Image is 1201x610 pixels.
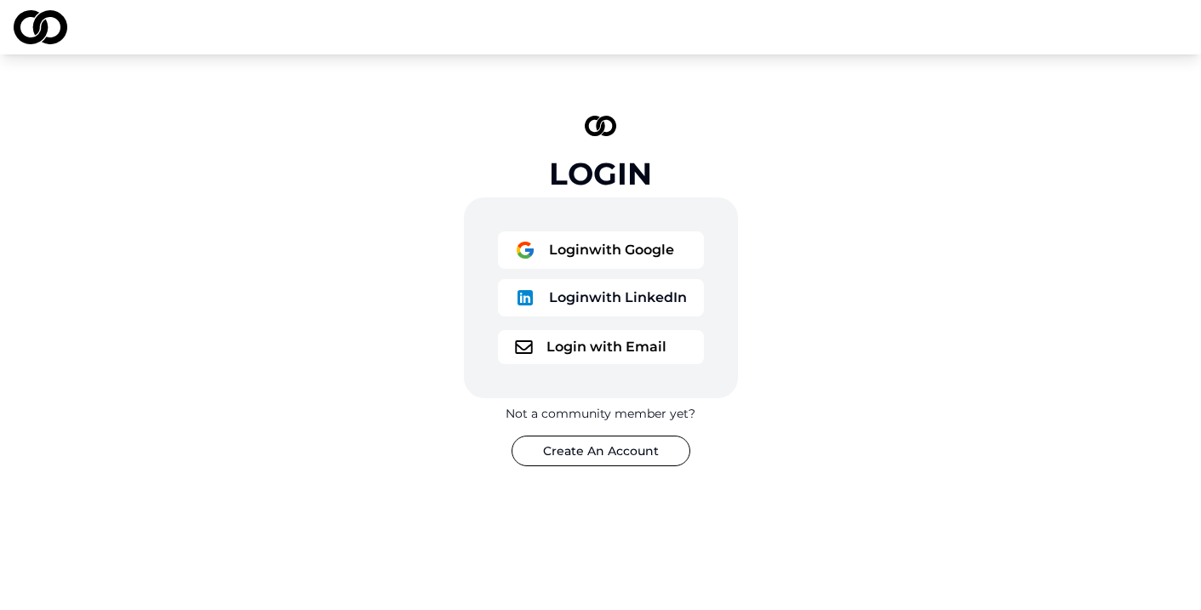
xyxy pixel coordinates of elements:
[498,279,704,316] button: logoLoginwith LinkedIn
[14,10,67,44] img: logo
[512,436,690,466] button: Create An Account
[515,340,533,354] img: logo
[549,157,652,191] div: Login
[515,240,535,260] img: logo
[585,116,617,136] img: logo
[506,405,695,422] div: Not a community member yet?
[498,330,704,364] button: logoLogin with Email
[515,288,535,308] img: logo
[498,231,704,269] button: logoLoginwith Google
